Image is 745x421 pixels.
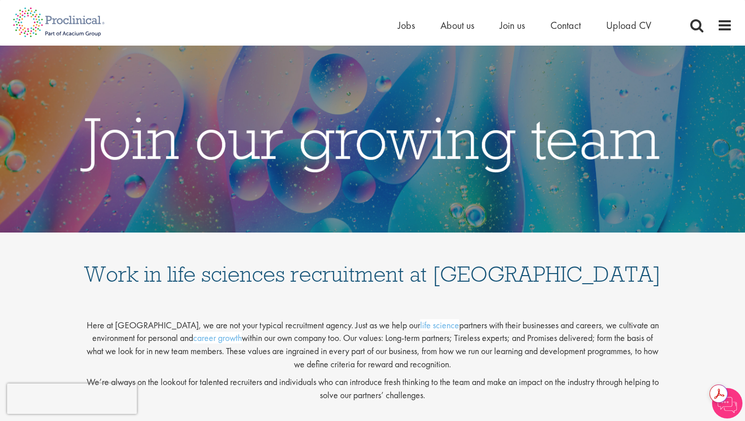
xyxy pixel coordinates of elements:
a: Jobs [398,19,415,32]
h1: Work in life sciences recruitment at [GEOGRAPHIC_DATA] [84,243,661,285]
a: Upload CV [606,19,651,32]
a: Contact [550,19,581,32]
p: Here at [GEOGRAPHIC_DATA], we are not your typical recruitment agency. Just as we help our partne... [84,311,661,371]
img: Chatbot [712,388,742,418]
a: About us [440,19,474,32]
a: Join us [500,19,525,32]
a: career growth [193,332,242,343]
p: We’re always on the lookout for talented recruiters and individuals who can introduce fresh think... [84,375,661,401]
a: life science [420,319,459,331]
iframe: reCAPTCHA [7,384,137,414]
